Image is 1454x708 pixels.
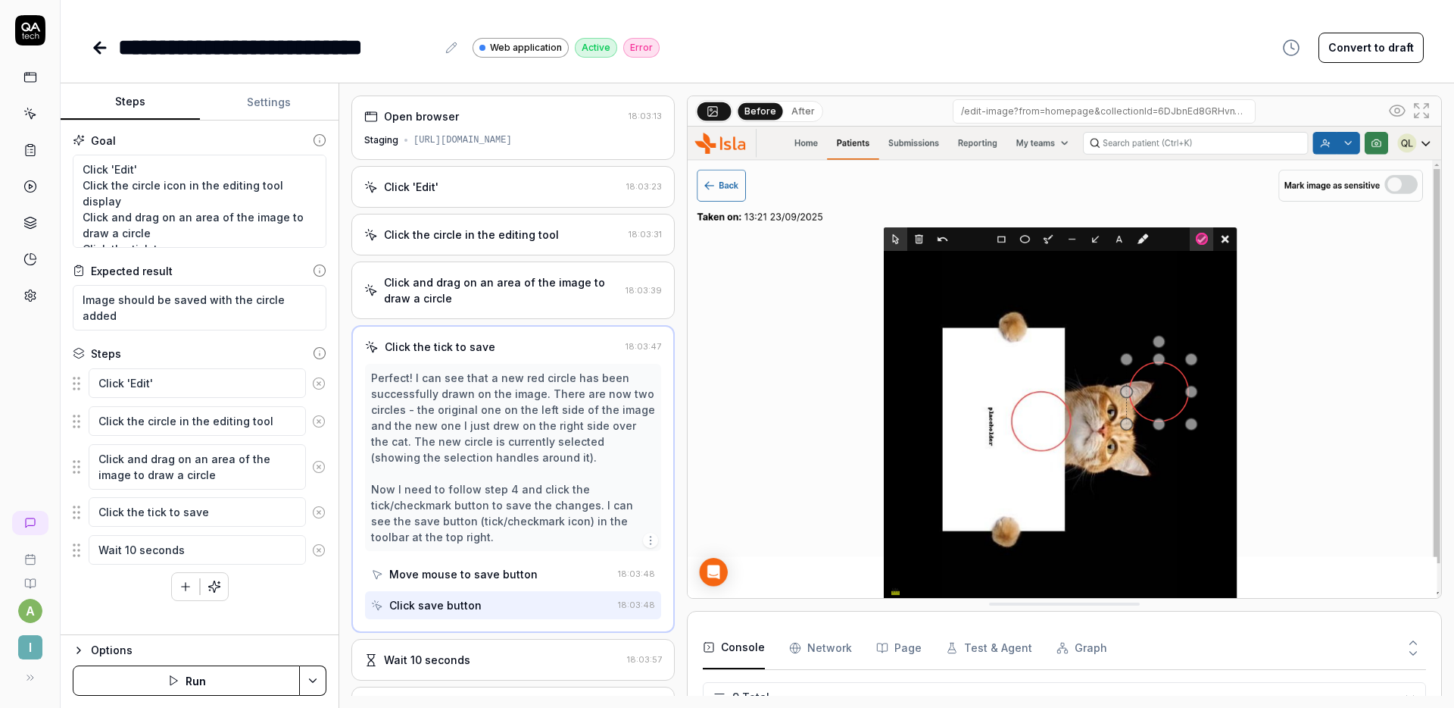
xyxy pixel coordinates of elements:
div: Move mouse to save button [389,566,538,582]
img: Screenshot [688,127,1441,598]
div: [URL][DOMAIN_NAME] [413,133,512,147]
button: Options [73,641,326,659]
button: I [6,623,54,663]
span: I [18,635,42,659]
time: 18:03:39 [626,285,662,296]
div: Expected result [91,263,173,279]
time: 18:03:31 [629,229,662,240]
time: 18:03:13 [629,111,662,121]
button: Page [876,627,922,669]
button: Remove step [306,452,332,482]
button: Convert to draft [1318,33,1424,63]
button: Network [789,627,852,669]
div: Suggestions [73,406,326,437]
div: Suggestions [73,443,326,490]
button: View version history [1273,33,1309,63]
div: Goal [91,133,116,149]
button: Open in full screen [1409,99,1434,123]
button: Move mouse to save button18:03:48 [365,560,661,588]
button: Remove step [306,497,332,528]
div: Perfect! I can see that a new red circle has been successfully drawn on the image. There are now ... [371,370,655,545]
button: Click save button18:03:48 [365,591,661,619]
button: Remove step [306,406,332,437]
time: 18:03:57 [627,654,662,665]
div: Click the circle in the editing tool [384,227,559,243]
a: New conversation [12,511,48,535]
button: Before [738,102,783,119]
button: Remove step [306,368,332,399]
button: Graph [1056,627,1107,669]
time: 18:03:47 [626,341,661,352]
time: 18:03:23 [626,181,662,192]
button: Steps [61,84,200,121]
div: Suggestions [73,497,326,528]
div: Suggestions [73,534,326,566]
div: Click save button [389,597,482,613]
time: 18:03:48 [618,569,655,579]
div: Click and drag on an area of the image to draw a circle [384,274,619,306]
div: Staging [364,133,398,147]
div: Steps [91,346,121,362]
button: Console [703,627,765,669]
time: 18:03:48 [618,600,655,610]
div: Click 'Edit' [384,179,438,195]
button: a [18,599,42,623]
button: After [785,103,821,120]
div: Click the tick to save [385,339,495,355]
div: Error [623,38,660,58]
div: Open browser [384,108,459,124]
button: Show all interative elements [1385,99,1409,123]
div: Wait 10 seconds [384,652,470,668]
div: Active [575,38,617,58]
div: Suggestions [73,368,326,399]
span: Web application [490,41,562,55]
button: Run [73,666,300,696]
button: Test & Agent [946,627,1032,669]
button: Settings [200,84,339,121]
a: Documentation [6,565,54,590]
a: Web application [473,37,569,58]
button: Remove step [306,535,332,565]
a: Book a call with us [6,541,54,565]
div: Options [91,641,326,659]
